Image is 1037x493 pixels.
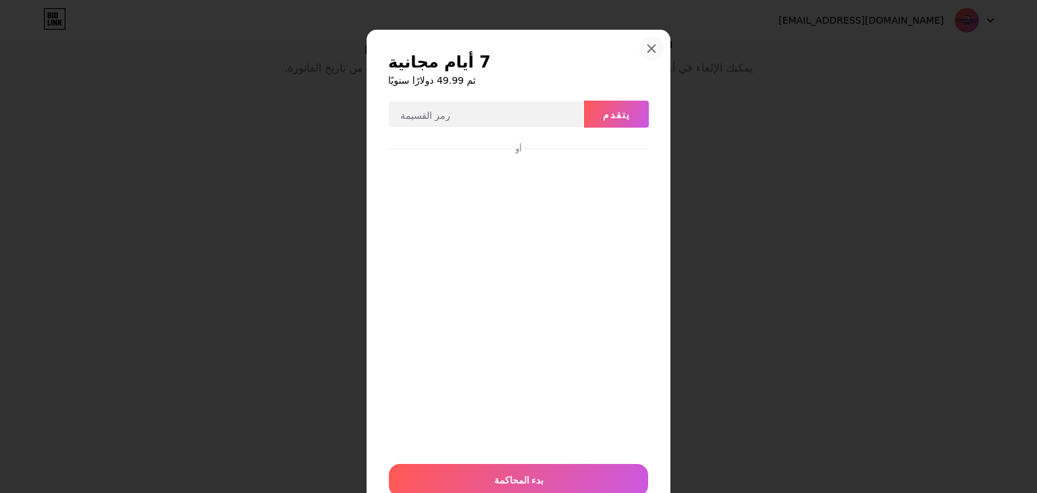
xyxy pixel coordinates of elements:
font: بدء المحاكمة [494,474,543,486]
iframe: نافذة إدخال الدفع الآمن [386,155,651,450]
font: 7 أيام مجانية [388,53,491,72]
button: يتقدم [584,101,649,128]
font: يتقدم [603,109,631,120]
font: ثم 49.99 دولارًا سنويًا [388,75,476,86]
input: رمز القسيمة [389,101,583,128]
font: أو [515,144,521,153]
